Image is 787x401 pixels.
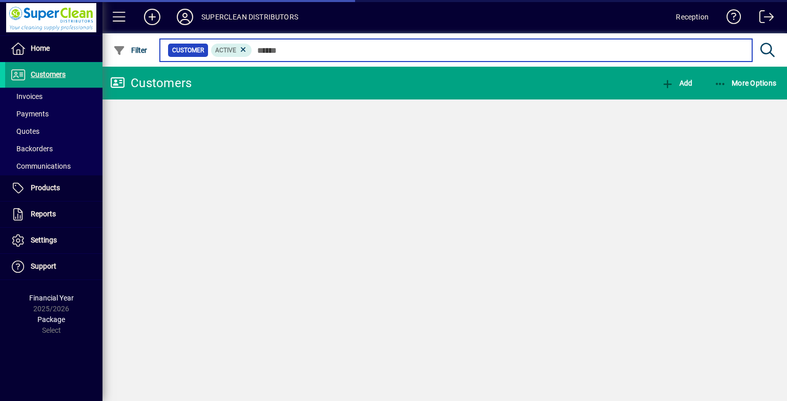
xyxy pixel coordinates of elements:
[211,44,252,57] mat-chip: Activation Status: Active
[714,79,777,87] span: More Options
[31,44,50,52] span: Home
[113,46,148,54] span: Filter
[5,228,102,253] a: Settings
[5,157,102,175] a: Communications
[5,123,102,140] a: Quotes
[5,140,102,157] a: Backorders
[215,47,236,54] span: Active
[5,88,102,105] a: Invoices
[5,175,102,201] a: Products
[659,74,695,92] button: Add
[31,262,56,270] span: Support
[5,36,102,62] a: Home
[5,202,102,227] a: Reports
[201,9,298,25] div: SUPERCLEAN DISTRIBUTORS
[5,105,102,123] a: Payments
[169,8,201,26] button: Profile
[37,315,65,324] span: Package
[110,75,192,91] div: Customers
[10,110,49,118] span: Payments
[712,74,779,92] button: More Options
[31,210,56,218] span: Reports
[31,70,66,78] span: Customers
[10,127,39,135] span: Quotes
[136,8,169,26] button: Add
[29,294,74,302] span: Financial Year
[676,9,709,25] div: Reception
[10,92,43,101] span: Invoices
[661,79,692,87] span: Add
[31,184,60,192] span: Products
[10,162,71,170] span: Communications
[752,2,774,35] a: Logout
[10,145,53,153] span: Backorders
[719,2,741,35] a: Knowledge Base
[172,45,204,55] span: Customer
[31,236,57,244] span: Settings
[5,254,102,279] a: Support
[111,41,150,59] button: Filter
